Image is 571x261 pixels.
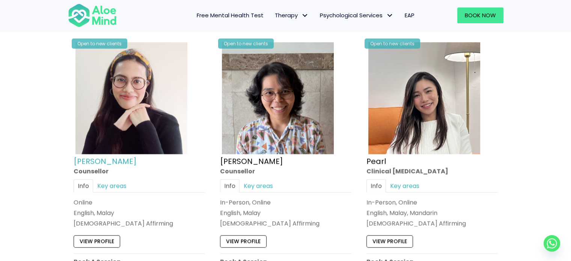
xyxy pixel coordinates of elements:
span: Free Mental Health Test [197,11,264,19]
span: EAP [405,11,414,19]
a: Psychological ServicesPsychological Services: submenu [314,8,399,23]
a: Pearl [366,156,386,167]
div: Open to new clients [365,39,420,49]
a: Key areas [240,180,277,193]
span: Therapy: submenu [300,10,310,21]
div: In-Person, Online [220,198,351,207]
div: Open to new clients [218,39,274,49]
div: [DEMOGRAPHIC_DATA] Affirming [74,219,205,228]
a: Whatsapp [544,235,560,252]
span: Psychological Services [320,11,393,19]
img: Therapist Photo Update [75,42,187,154]
a: EAP [399,8,420,23]
p: English, Malay, Mandarin [366,209,498,217]
a: Info [220,180,240,193]
div: [DEMOGRAPHIC_DATA] Affirming [220,219,351,228]
span: Therapy [275,11,309,19]
p: English, Malay [74,209,205,217]
div: Online [74,198,205,207]
a: View profile [220,236,267,248]
a: Key areas [386,180,423,193]
div: Clinical [MEDICAL_DATA] [366,167,498,176]
span: Psychological Services: submenu [384,10,395,21]
a: Info [366,180,386,193]
img: Aloe mind Logo [68,3,117,28]
span: Book Now [465,11,496,19]
a: Free Mental Health Test [191,8,269,23]
p: English, Malay [220,209,351,217]
div: In-Person, Online [366,198,498,207]
a: [PERSON_NAME] [220,156,283,167]
a: Key areas [93,180,131,193]
a: [PERSON_NAME] [74,156,137,167]
nav: Menu [127,8,420,23]
div: [DEMOGRAPHIC_DATA] Affirming [366,219,498,228]
a: Book Now [457,8,503,23]
img: Pearl photo [368,42,480,154]
a: TherapyTherapy: submenu [269,8,314,23]
div: Counsellor [74,167,205,176]
a: View profile [74,236,120,248]
a: Info [74,180,93,193]
img: zafeera counsellor [222,42,334,154]
a: View profile [366,236,413,248]
div: Counsellor [220,167,351,176]
div: Open to new clients [72,39,127,49]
